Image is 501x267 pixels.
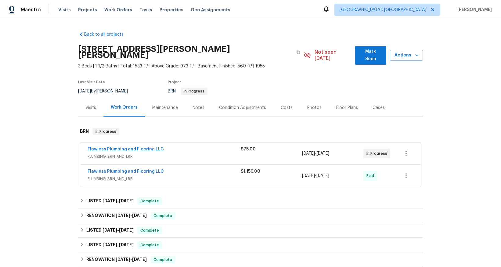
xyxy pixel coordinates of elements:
span: Complete [138,198,161,204]
div: Visits [85,105,96,111]
span: Actions [395,52,418,59]
span: - [116,257,147,262]
div: RENOVATION [DATE]-[DATE]Complete [78,208,423,223]
button: Copy Address [293,47,304,58]
h6: BRN [80,128,89,135]
span: Complete [138,227,161,233]
div: LISTED [DATE]-[DATE]Complete [78,223,423,238]
span: In Progress [93,128,119,135]
span: [DATE] [103,243,117,247]
a: Flawless Plumbing and Flooring LLC [88,147,164,151]
h6: LISTED [86,197,134,205]
h6: RENOVATION [86,212,147,219]
span: [DATE] [103,228,117,232]
span: [DATE] [78,89,91,93]
span: [GEOGRAPHIC_DATA], [GEOGRAPHIC_DATA] [340,7,426,13]
div: Condition Adjustments [219,105,266,111]
div: RENOVATION [DATE]-[DATE]Complete [78,252,423,267]
h6: LISTED [86,227,134,234]
span: Properties [160,7,183,13]
span: [PERSON_NAME] [455,7,492,13]
a: Back to all projects [78,31,137,38]
div: Costs [281,105,293,111]
h6: LISTED [86,241,134,249]
span: Visits [58,7,71,13]
span: [DATE] [116,257,130,262]
span: [DATE] [132,213,147,218]
span: PLUMBING, BRN_AND_LRR [88,153,241,160]
button: Actions [390,50,423,61]
span: - [116,213,147,218]
span: Mark Seen [360,48,381,63]
span: Tasks [139,8,152,12]
div: Floor Plans [336,105,358,111]
div: Maintenance [152,105,178,111]
span: - [103,228,134,232]
span: Work Orders [104,7,132,13]
div: LISTED [DATE]-[DATE]Complete [78,238,423,252]
span: - [302,150,329,157]
a: Flawless Plumbing and Flooring LLC [88,169,164,174]
span: [DATE] [103,199,117,203]
span: [DATE] [119,199,134,203]
span: In Progress [366,150,390,157]
span: [DATE] [116,213,130,218]
span: Complete [151,213,175,219]
div: BRN In Progress [78,122,423,141]
span: $1,150.00 [241,169,260,174]
span: $75.00 [241,147,256,151]
span: Projects [78,7,97,13]
span: In Progress [181,89,207,93]
span: Maestro [21,7,41,13]
span: - [302,173,329,179]
span: [DATE] [119,228,134,232]
span: Project [168,80,181,84]
span: [DATE] [316,151,329,156]
span: Geo Assignments [191,7,230,13]
div: LISTED [DATE]-[DATE]Complete [78,194,423,208]
span: [DATE] [302,174,315,178]
h6: RENOVATION [86,256,147,263]
span: Complete [138,242,161,248]
div: Cases [373,105,385,111]
span: [DATE] [119,243,134,247]
span: - [103,199,134,203]
button: Mark Seen [355,46,386,65]
span: [DATE] [302,151,315,156]
span: BRN [168,89,207,93]
div: Work Orders [111,104,138,110]
span: Last Visit Date [78,80,105,84]
span: Paid [366,173,377,179]
div: by [PERSON_NAME] [78,88,135,95]
div: Photos [307,105,322,111]
span: Not seen [DATE] [315,49,351,61]
span: PLUMBING, BRN_AND_LRR [88,176,241,182]
span: 3 Beds | 1 1/2 Baths | Total: 1533 ft² | Above Grade: 973 ft² | Basement Finished: 560 ft² | 1955 [78,63,304,69]
span: - [103,243,134,247]
span: Complete [151,257,175,263]
div: Notes [193,105,204,111]
h2: [STREET_ADDRESS][PERSON_NAME][PERSON_NAME] [78,46,293,58]
span: [DATE] [316,174,329,178]
span: [DATE] [132,257,147,262]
